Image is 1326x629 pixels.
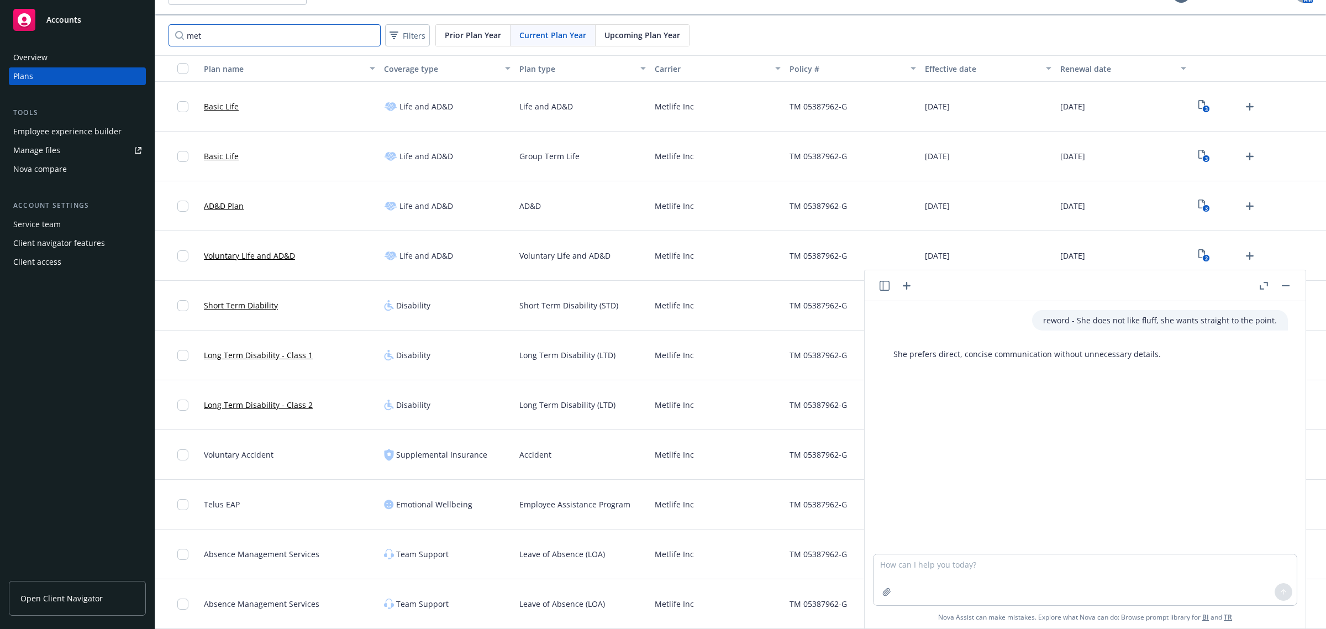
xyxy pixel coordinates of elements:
[1241,148,1259,165] a: Upload Plan Documents
[177,400,188,411] input: Toggle Row Selected
[790,250,847,261] span: TM 05387962-G
[790,200,847,212] span: TM 05387962-G
[790,449,847,460] span: TM 05387962-G
[204,598,319,610] span: Absence Management Services
[519,548,605,560] span: Leave of Absence (LOA)
[13,234,105,252] div: Client navigator features
[9,200,146,211] div: Account settings
[790,349,847,361] span: TM 05387962-G
[790,499,847,510] span: TM 05387962-G
[204,150,239,162] a: Basic Life
[177,599,188,610] input: Toggle Row Selected
[177,63,188,74] input: Select all
[519,101,573,112] span: Life and AD&D
[13,253,61,271] div: Client access
[177,250,188,261] input: Toggle Row Selected
[519,349,615,361] span: Long Term Disability (LTD)
[790,598,847,610] span: TM 05387962-G
[655,300,694,311] span: Metlife Inc
[13,216,61,233] div: Service team
[925,101,950,112] span: [DATE]
[1195,98,1213,116] a: View Plan Documents
[519,449,551,460] span: Accident
[920,55,1056,82] button: Effective date
[1241,247,1259,265] a: Upload Plan Documents
[177,449,188,460] input: Toggle Row Selected
[604,29,680,41] span: Upcoming Plan Year
[177,350,188,361] input: Toggle Row Selected
[13,160,67,178] div: Nova compare
[204,300,278,311] a: Short Term Diability
[655,548,694,560] span: Metlife Inc
[403,30,425,41] span: Filters
[13,67,33,85] div: Plans
[177,101,188,112] input: Toggle Row Selected
[790,548,847,560] span: TM 05387962-G
[519,63,634,75] div: Plan type
[204,349,313,361] a: Long Term Disability - Class 1
[925,63,1039,75] div: Effective date
[20,593,103,604] span: Open Client Navigator
[46,15,81,24] span: Accounts
[9,107,146,118] div: Tools
[177,201,188,212] input: Toggle Row Selected
[1060,150,1085,162] span: [DATE]
[1056,55,1191,82] button: Renewal date
[1241,197,1259,215] a: Upload Plan Documents
[650,55,786,82] button: Carrier
[925,250,950,261] span: [DATE]
[396,499,472,510] span: Emotional Wellbeing
[204,499,240,510] span: Telus EAP
[1060,63,1175,75] div: Renewal date
[204,548,319,560] span: Absence Management Services
[396,598,449,610] span: Team Support
[9,253,146,271] a: Client access
[655,63,769,75] div: Carrier
[1195,247,1213,265] a: View Plan Documents
[519,200,541,212] span: AD&D
[1204,106,1207,113] text: 3
[1060,101,1085,112] span: [DATE]
[790,101,847,112] span: TM 05387962-G
[519,598,605,610] span: Leave of Absence (LOA)
[519,150,580,162] span: Group Term Life
[396,399,430,411] span: Disability
[399,200,453,212] span: Life and AD&D
[204,200,244,212] a: AD&D Plan
[396,300,430,311] span: Disability
[655,101,694,112] span: Metlife Inc
[199,55,380,82] button: Plan name
[445,29,501,41] span: Prior Plan Year
[869,606,1301,628] span: Nova Assist can make mistakes. Explore what Nova can do: Browse prompt library for and
[790,300,847,311] span: TM 05387962-G
[204,101,239,112] a: Basic Life
[1060,250,1085,261] span: [DATE]
[399,101,453,112] span: Life and AD&D
[399,250,453,261] span: Life and AD&D
[9,4,146,35] a: Accounts
[177,151,188,162] input: Toggle Row Selected
[177,499,188,510] input: Toggle Row Selected
[9,67,146,85] a: Plans
[519,29,586,41] span: Current Plan Year
[177,300,188,311] input: Toggle Row Selected
[13,123,122,140] div: Employee experience builder
[399,150,453,162] span: Life and AD&D
[893,348,1161,360] p: She prefers direct, concise communication without unnecessary details.
[13,49,48,66] div: Overview
[655,349,694,361] span: Metlife Inc
[1043,314,1277,326] p: reword - She does not like fluff, she wants straight to the point.
[385,24,430,46] button: Filters
[9,49,146,66] a: Overview
[655,250,694,261] span: Metlife Inc
[519,499,630,510] span: Employee Assistance Program
[177,549,188,560] input: Toggle Row Selected
[1195,197,1213,215] a: View Plan Documents
[1241,98,1259,116] a: Upload Plan Documents
[1195,148,1213,165] a: View Plan Documents
[655,200,694,212] span: Metlife Inc
[204,449,273,460] span: Voluntary Accident
[9,123,146,140] a: Employee experience builder
[396,449,487,460] span: Supplemental Insurance
[925,150,950,162] span: [DATE]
